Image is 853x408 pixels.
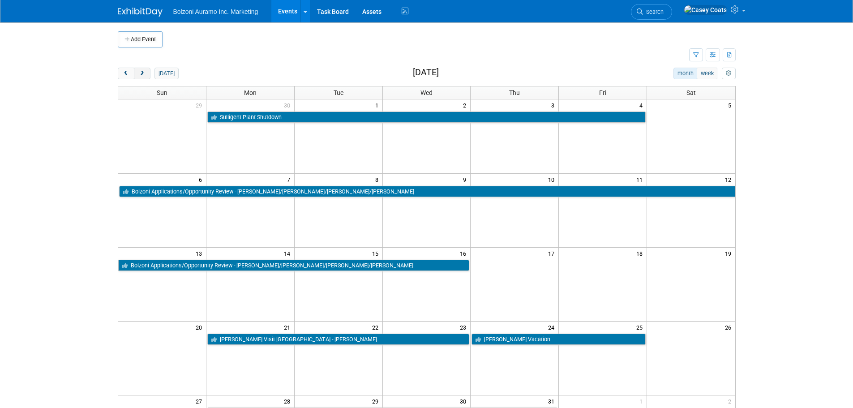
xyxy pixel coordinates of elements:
[244,89,257,96] span: Mon
[631,4,672,20] a: Search
[195,322,206,333] span: 20
[119,186,735,198] a: Bolzoni Applications/Opportunity Review - [PERSON_NAME]/[PERSON_NAME]/[PERSON_NAME]/[PERSON_NAME]
[643,9,664,15] span: Search
[154,68,178,79] button: [DATE]
[697,68,717,79] button: week
[413,68,439,77] h2: [DATE]
[374,174,382,185] span: 8
[118,68,134,79] button: prev
[635,322,647,333] span: 25
[371,322,382,333] span: 22
[198,174,206,185] span: 6
[459,248,470,259] span: 16
[727,99,735,111] span: 5
[462,174,470,185] span: 9
[283,322,294,333] span: 21
[547,322,558,333] span: 24
[686,89,696,96] span: Sat
[420,89,433,96] span: Wed
[639,395,647,407] span: 1
[195,395,206,407] span: 27
[727,395,735,407] span: 2
[195,99,206,111] span: 29
[207,334,470,345] a: [PERSON_NAME] Visit [GEOGRAPHIC_DATA] - [PERSON_NAME]
[547,248,558,259] span: 17
[635,174,647,185] span: 11
[726,71,732,77] i: Personalize Calendar
[283,395,294,407] span: 28
[371,248,382,259] span: 15
[459,395,470,407] span: 30
[286,174,294,185] span: 7
[724,174,735,185] span: 12
[371,395,382,407] span: 29
[283,248,294,259] span: 14
[722,68,735,79] button: myCustomButton
[639,99,647,111] span: 4
[472,334,646,345] a: [PERSON_NAME] Vacation
[283,99,294,111] span: 30
[462,99,470,111] span: 2
[724,322,735,333] span: 26
[207,112,646,123] a: Sulligent Plant Shutdown
[173,8,258,15] span: Bolzoni Auramo Inc. Marketing
[550,99,558,111] span: 3
[459,322,470,333] span: 23
[118,8,163,17] img: ExhibitDay
[118,260,470,271] a: Bolzoni Applications/Opportunity Review - [PERSON_NAME]/[PERSON_NAME]/[PERSON_NAME]/[PERSON_NAME]
[374,99,382,111] span: 1
[684,5,727,15] img: Casey Coats
[635,248,647,259] span: 18
[547,395,558,407] span: 31
[724,248,735,259] span: 19
[118,31,163,47] button: Add Event
[157,89,167,96] span: Sun
[599,89,606,96] span: Fri
[509,89,520,96] span: Thu
[334,89,343,96] span: Tue
[547,174,558,185] span: 10
[134,68,150,79] button: next
[673,68,697,79] button: month
[195,248,206,259] span: 13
